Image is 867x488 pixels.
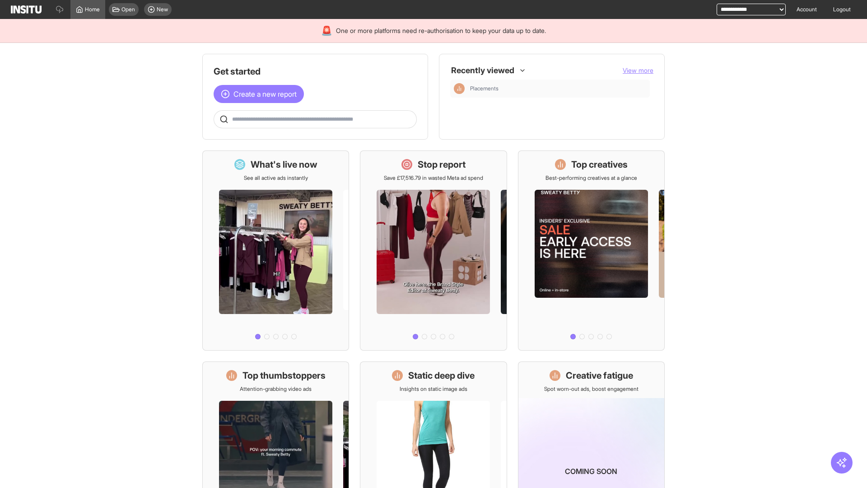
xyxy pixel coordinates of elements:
p: Attention-grabbing video ads [240,385,312,393]
h1: Get started [214,65,417,78]
span: Create a new report [233,89,297,99]
a: Stop reportSave £17,516.79 in wasted Meta ad spend [360,150,507,351]
span: Open [121,6,135,13]
span: Placements [470,85,646,92]
h1: Static deep dive [408,369,475,382]
a: Top creativesBest-performing creatives at a glance [518,150,665,351]
p: Insights on static image ads [400,385,467,393]
p: Save £17,516.79 in wasted Meta ad spend [384,174,483,182]
button: View more [623,66,653,75]
span: One or more platforms need re-authorisation to keep your data up to date. [336,26,546,35]
a: What's live nowSee all active ads instantly [202,150,349,351]
h1: What's live now [251,158,317,171]
span: View more [623,66,653,74]
h1: Stop report [418,158,466,171]
span: Home [85,6,100,13]
span: Placements [470,85,499,92]
h1: Top thumbstoppers [242,369,326,382]
button: Create a new report [214,85,304,103]
span: New [157,6,168,13]
h1: Top creatives [571,158,628,171]
div: 🚨 [321,24,332,37]
p: Best-performing creatives at a glance [545,174,637,182]
img: Logo [11,5,42,14]
div: Insights [454,83,465,94]
p: See all active ads instantly [244,174,308,182]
